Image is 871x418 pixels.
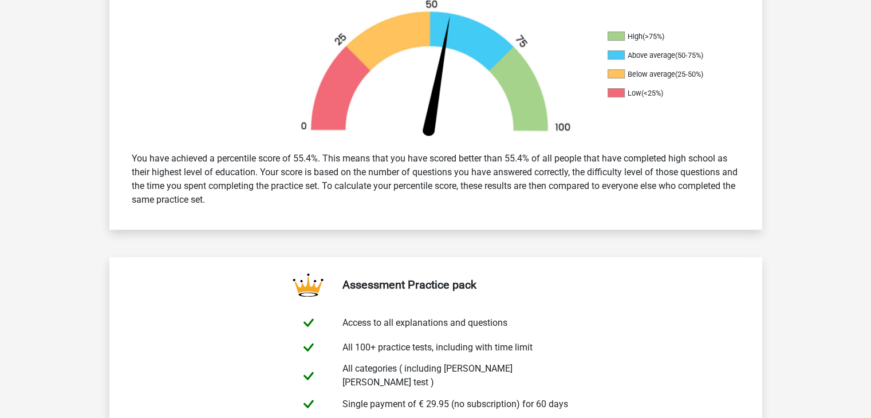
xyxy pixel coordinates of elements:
[675,51,703,60] div: (50-75%)
[643,32,664,41] div: (>75%)
[608,50,722,61] li: Above average
[123,147,748,211] div: You have achieved a percentile score of 55.4%. This means that you have scored better than 55.4% ...
[608,88,722,98] li: Low
[608,31,722,42] li: High
[641,89,663,97] div: (<25%)
[608,69,722,80] li: Below average
[675,70,703,78] div: (25-50%)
